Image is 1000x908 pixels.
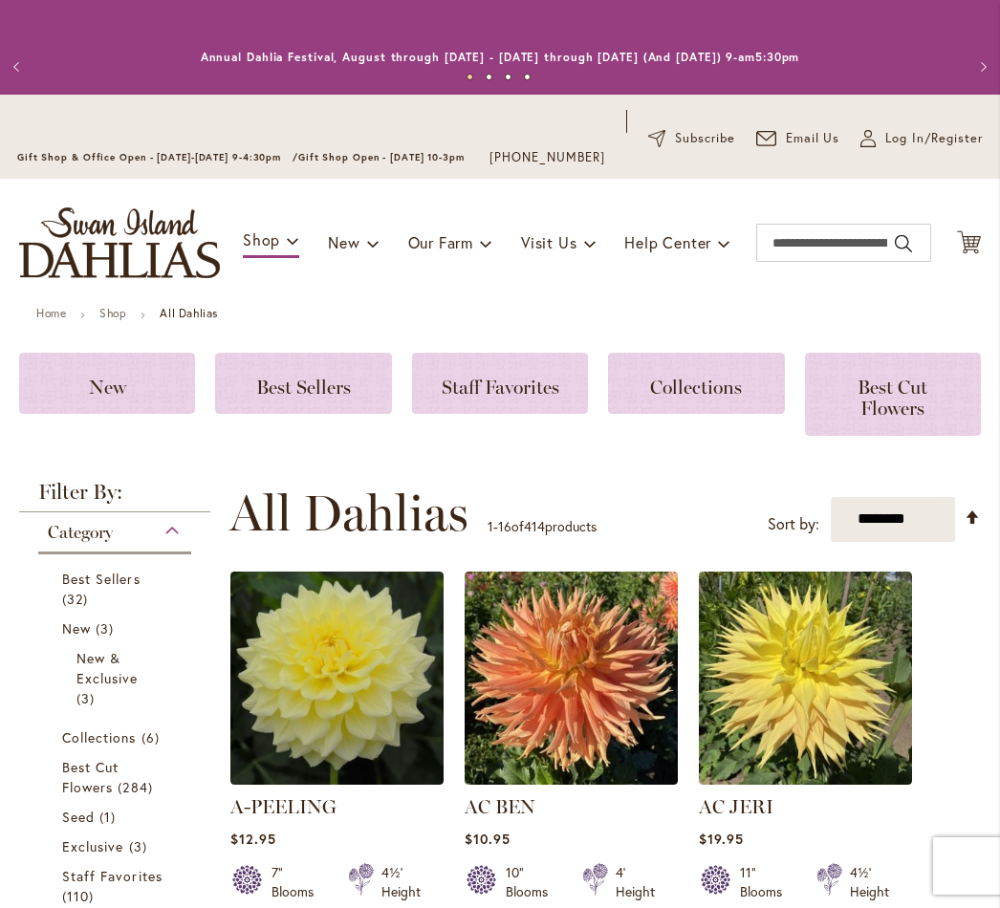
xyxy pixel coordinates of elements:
a: Best Sellers [215,353,391,414]
span: 6 [141,727,164,747]
a: Annual Dahlia Festival, August through [DATE] - [DATE] through [DATE] (And [DATE]) 9-am5:30pm [201,50,800,64]
span: 3 [96,618,119,638]
span: Shop [243,229,280,249]
strong: Filter By: [19,482,210,512]
span: $10.95 [465,830,511,848]
span: New [89,376,126,399]
span: 414 [524,517,545,535]
p: - of products [488,511,597,542]
span: Best Sellers [62,570,141,588]
button: 3 of 4 [505,74,511,80]
span: Log In/Register [885,129,983,148]
a: AC JERI [699,795,773,818]
a: Subscribe [648,129,735,148]
label: Sort by: [768,507,819,542]
a: New &amp; Exclusive [76,648,158,708]
div: 4½' Height [381,863,421,901]
div: 4' Height [616,863,655,901]
span: Subscribe [675,129,735,148]
span: Staff Favorites [62,867,163,885]
a: Exclusive [62,836,172,856]
span: 1 [488,517,493,535]
a: AC Jeri [699,770,912,789]
span: Seed [62,808,95,826]
a: Shop [99,306,126,320]
div: 7" Blooms [272,863,325,901]
span: New & Exclusive [76,649,138,687]
a: AC BEN [465,770,678,789]
span: New [328,232,359,252]
a: Collections [62,727,172,747]
button: 2 of 4 [486,74,492,80]
a: Collections [608,353,784,414]
button: 1 of 4 [467,74,473,80]
span: 1 [99,807,120,827]
span: Collections [650,376,742,399]
span: Best Cut Flowers [62,758,119,796]
a: Best Cut Flowers [62,757,172,797]
span: 16 [498,517,511,535]
span: Our Farm [408,232,473,252]
span: Collections [62,728,137,746]
span: New [62,619,91,638]
span: Help Center [624,232,711,252]
a: [PHONE_NUMBER] [489,148,605,167]
strong: All Dahlias [160,306,218,320]
a: AC BEN [465,795,535,818]
span: Gift Shop & Office Open - [DATE]-[DATE] 9-4:30pm / [17,151,298,163]
span: Best Sellers [256,376,351,399]
a: Best Cut Flowers [805,353,981,436]
a: Seed [62,807,172,827]
span: Staff Favorites [442,376,559,399]
a: Home [36,306,66,320]
span: $12.95 [230,830,276,848]
a: Email Us [756,129,840,148]
img: AC BEN [465,572,678,785]
div: 4½' Height [850,863,889,901]
span: $19.95 [699,830,744,848]
div: 10" Blooms [506,863,559,901]
span: 284 [118,777,157,797]
img: A-Peeling [230,572,444,785]
span: 3 [129,836,152,856]
span: 3 [76,688,99,708]
span: Exclusive [62,837,123,855]
a: Best Sellers [62,569,172,609]
a: Log In/Register [860,129,983,148]
a: New [62,618,172,638]
div: 11" Blooms [740,863,793,901]
a: store logo [19,207,220,278]
span: All Dahlias [229,485,468,542]
span: 32 [62,589,93,609]
a: Staff Favorites [412,353,588,414]
span: 110 [62,886,98,906]
a: Staff Favorites [62,866,172,906]
a: New [19,353,195,414]
span: Visit Us [521,232,576,252]
span: Category [48,522,113,543]
span: Gift Shop Open - [DATE] 10-3pm [298,151,465,163]
a: A-Peeling [230,770,444,789]
span: Email Us [786,129,840,148]
a: A-PEELING [230,795,337,818]
button: Next [962,48,1000,86]
span: Best Cut Flowers [858,376,927,420]
button: 4 of 4 [524,74,531,80]
img: AC Jeri [699,572,912,785]
iframe: Launch Accessibility Center [14,840,68,894]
